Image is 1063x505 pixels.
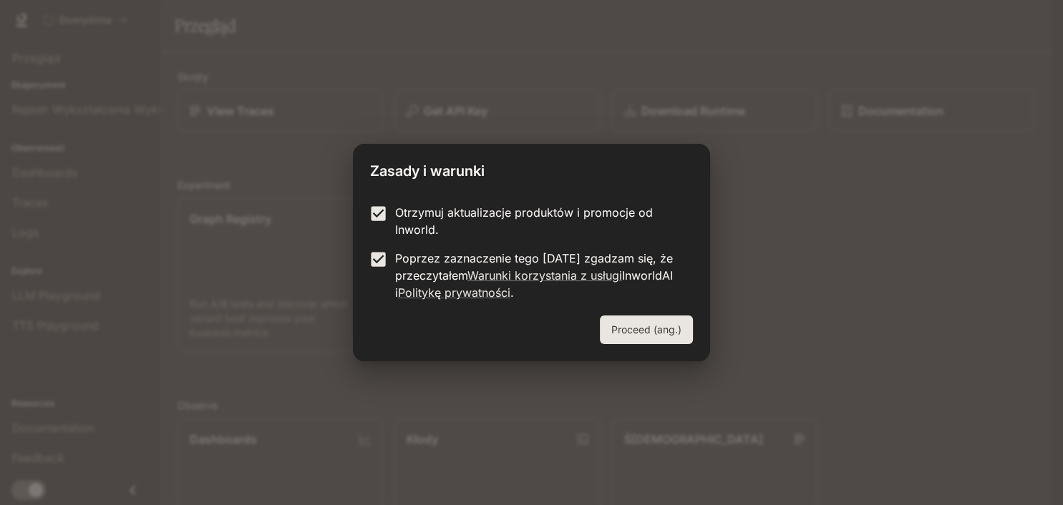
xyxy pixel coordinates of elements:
[600,315,693,344] button: Proceed (ang.)
[398,285,510,300] a: Politykę prywatności
[467,268,622,283] a: Warunki korzystania z usługi
[395,204,681,238] p: Otrzymuj aktualizacje produktów i promocje od Inworld.
[395,250,681,301] p: Poprzez zaznaczenie tego [DATE] zgadzam się, że przeczytałem InworldAI i .
[353,144,709,192] h2: Zasady i warunki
